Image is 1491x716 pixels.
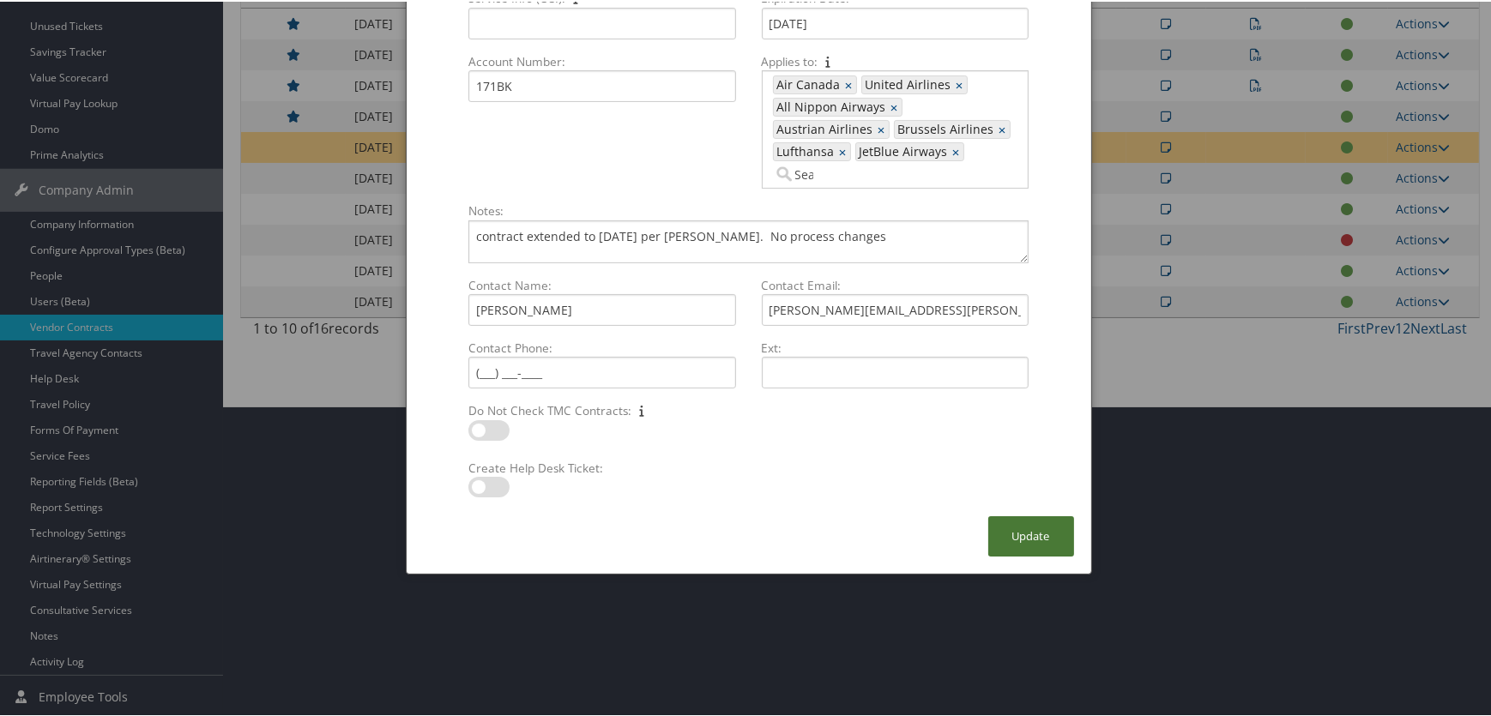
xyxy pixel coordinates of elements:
a: × [890,97,902,114]
label: Account Number: [462,51,742,69]
label: Contact Phone: [462,338,742,355]
input: Contact Phone: [468,355,735,387]
textarea: Notes: [468,219,1028,262]
input: Ext: [762,355,1029,387]
span: Brussels Airlines [895,119,994,136]
input: Contact Email: [762,292,1029,324]
input: Expiration Date: [762,6,1029,38]
a: × [999,119,1010,136]
button: Update [988,514,1074,555]
span: JetBlue Airways [856,141,948,159]
label: Notes: [462,201,1035,218]
a: × [956,75,967,92]
a: × [845,75,856,92]
input: Account Number: [468,69,735,100]
label: Applies to: [755,51,1035,69]
span: Austrian Airlines [774,119,873,136]
span: United Airlines [862,75,951,92]
input: Applies to: Air Canada×United Airlines×All Nippon Airways×Austrian Airlines×Brussels Airlines×Luf... [773,164,826,181]
a: × [952,141,963,159]
span: All Nippon Airways [774,97,886,114]
label: Contact Name: [462,275,742,292]
a: × [878,119,889,136]
label: Ext: [755,338,1035,355]
a: × [839,141,850,159]
span: Lufthansa [774,141,835,159]
input: Contact Name: [468,292,735,324]
span: Air Canada [774,75,841,92]
label: Do Not Check TMC Contracts: [462,400,742,418]
input: Service Info (OSI): [468,6,735,38]
label: Create Help Desk Ticket: [462,458,742,475]
label: Contact Email: [755,275,1035,292]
